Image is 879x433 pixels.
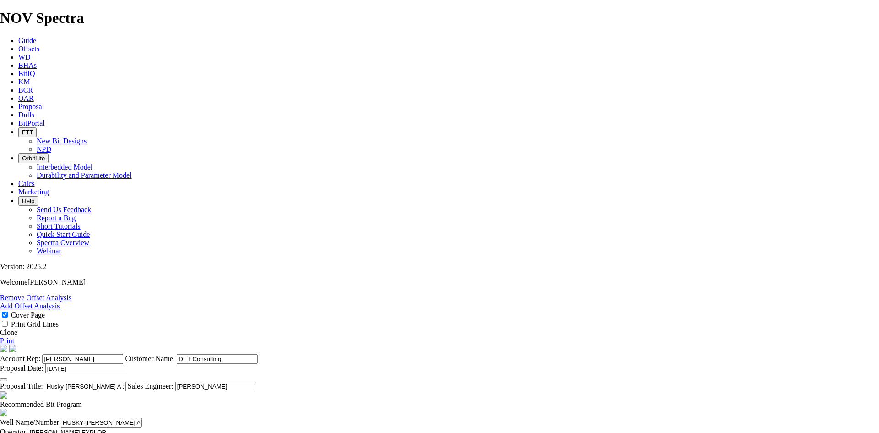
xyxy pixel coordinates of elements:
button: FTT [18,127,37,137]
a: Interbedded Model [37,163,92,171]
label: Sales Engineer: [128,382,174,390]
a: New Bit Designs [37,137,87,145]
label: Customer Name: [125,355,175,362]
a: Short Tutorials [37,222,81,230]
a: Send Us Feedback [37,206,91,214]
a: NPD [37,145,51,153]
a: BCR [18,86,33,94]
a: BitPortal [18,119,45,127]
a: Webinar [37,247,61,255]
a: Durability and Parameter Model [37,171,132,179]
img: cover-graphic.e5199e77.png [9,345,16,352]
a: Report a Bug [37,214,76,222]
a: KM [18,78,30,86]
a: BitIQ [18,70,35,77]
a: Spectra Overview [37,239,89,247]
span: FTT [22,129,33,136]
span: OrbitLite [22,155,45,162]
a: Calcs [18,180,35,187]
button: OrbitLite [18,153,49,163]
label: Cover Page [11,311,45,319]
a: OAR [18,94,34,102]
a: Offsets [18,45,39,53]
span: Help [22,197,34,204]
a: Dulls [18,111,34,119]
a: Quick Start Guide [37,230,90,238]
button: Help [18,196,38,206]
span: [PERSON_NAME] [27,278,86,286]
a: Proposal [18,103,44,110]
a: Marketing [18,188,49,196]
a: WD [18,53,31,61]
a: Guide [18,37,36,44]
label: Print Grid Lines [11,320,59,328]
a: BHAs [18,61,37,69]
